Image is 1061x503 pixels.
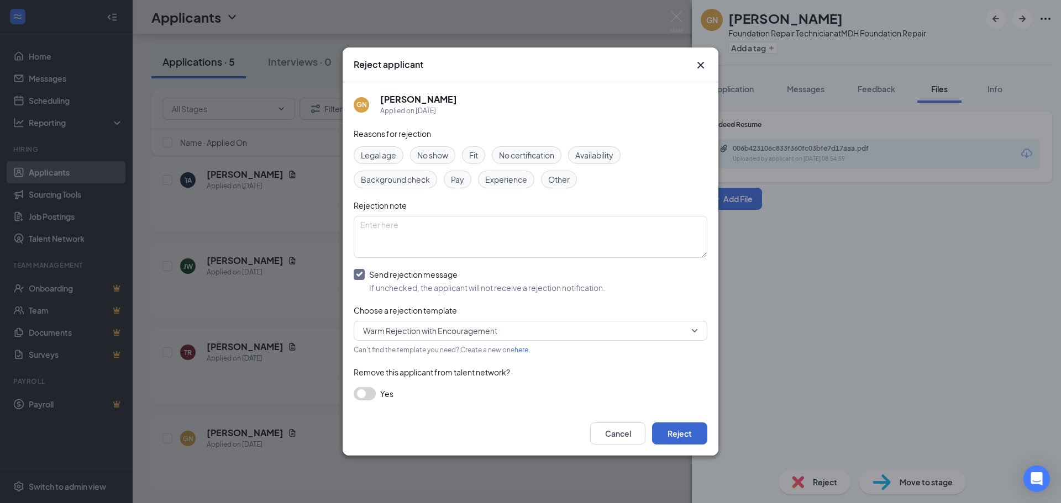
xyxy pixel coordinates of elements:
div: Applied on [DATE] [380,105,457,117]
span: No certification [499,149,554,161]
a: here [514,346,528,354]
span: No show [417,149,448,161]
span: Rejection note [354,200,407,210]
span: Background check [361,173,430,186]
span: Experience [485,173,527,186]
div: Open Intercom Messenger [1023,465,1050,492]
span: Other [548,173,570,186]
span: Remove this applicant from talent network? [354,367,510,377]
span: Choose a rejection template [354,305,457,315]
span: Legal age [361,149,396,161]
span: Warm Rejection with Encouragement [363,322,497,339]
span: Fit [469,149,478,161]
button: Cancel [590,422,645,444]
div: GN [356,100,367,109]
span: Availability [575,149,613,161]
span: Can't find the template you need? Create a new one . [354,346,530,354]
span: Pay [451,173,464,186]
span: Yes [380,387,393,400]
h3: Reject applicant [354,59,423,71]
span: Reasons for rejection [354,129,431,139]
svg: Cross [694,59,707,72]
button: Close [694,59,707,72]
button: Reject [652,422,707,444]
h5: [PERSON_NAME] [380,93,457,105]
